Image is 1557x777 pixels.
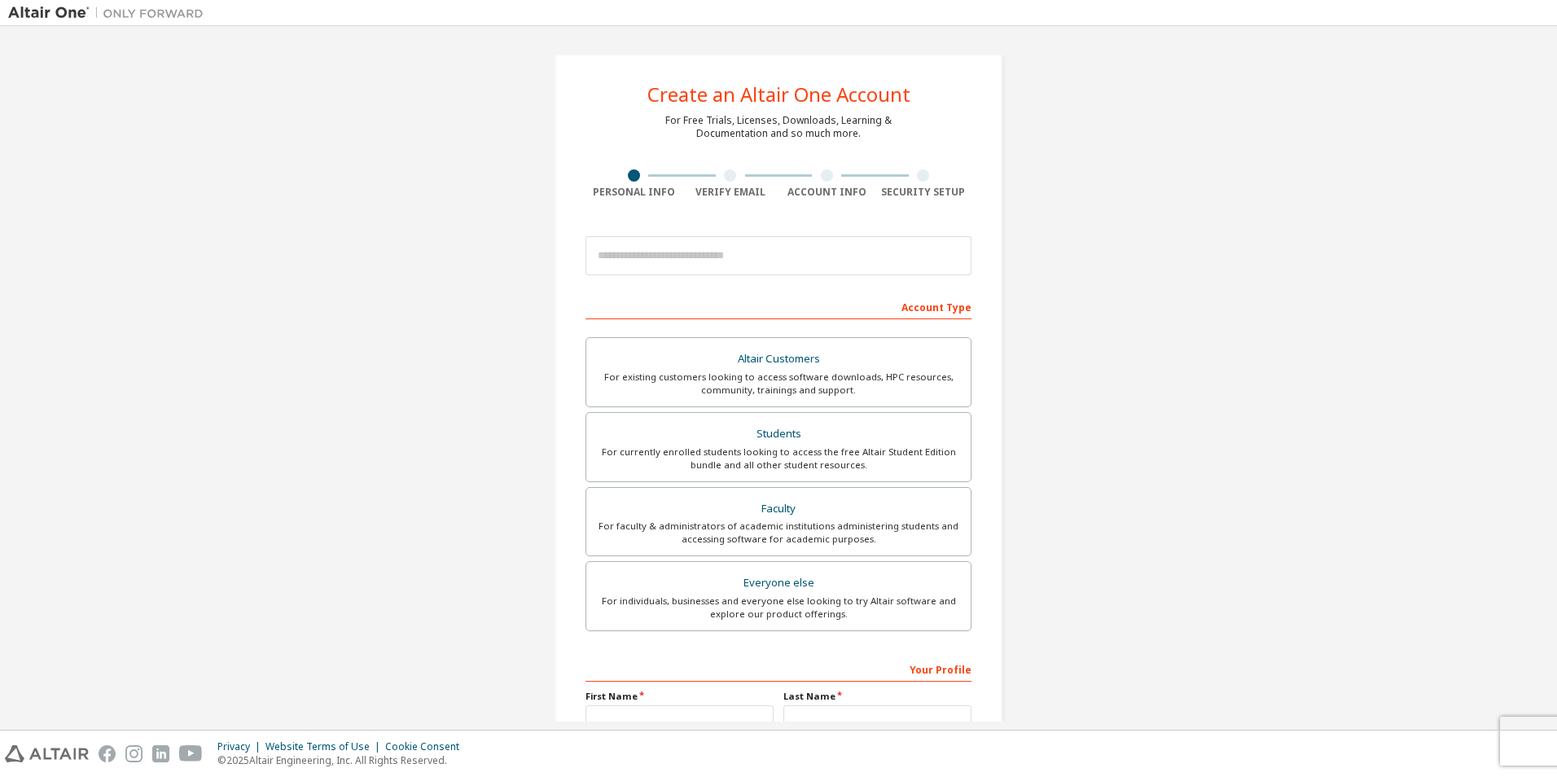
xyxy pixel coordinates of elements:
img: Altair One [8,5,212,21]
div: Account Type [586,293,971,319]
div: Cookie Consent [385,740,469,753]
div: For currently enrolled students looking to access the free Altair Student Edition bundle and all ... [596,446,961,472]
div: Altair Customers [596,348,961,371]
label: Last Name [783,690,971,703]
div: For faculty & administrators of academic institutions administering students and accessing softwa... [596,520,961,546]
img: altair_logo.svg [5,745,89,762]
div: Website Terms of Use [265,740,385,753]
div: Security Setup [875,186,972,199]
p: © 2025 Altair Engineering, Inc. All Rights Reserved. [217,753,469,767]
div: For Free Trials, Licenses, Downloads, Learning & Documentation and so much more. [665,114,892,140]
div: Everyone else [596,572,961,595]
div: For individuals, businesses and everyone else looking to try Altair software and explore our prod... [596,595,961,621]
label: First Name [586,690,774,703]
img: linkedin.svg [152,745,169,762]
div: Privacy [217,740,265,753]
div: Verify Email [682,186,779,199]
div: Personal Info [586,186,682,199]
div: For existing customers looking to access software downloads, HPC resources, community, trainings ... [596,371,961,397]
div: Create an Altair One Account [647,85,910,104]
div: Faculty [596,498,961,520]
img: youtube.svg [179,745,203,762]
div: Account Info [778,186,875,199]
img: instagram.svg [125,745,143,762]
div: Your Profile [586,656,971,682]
img: facebook.svg [99,745,116,762]
div: Students [596,423,961,446]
